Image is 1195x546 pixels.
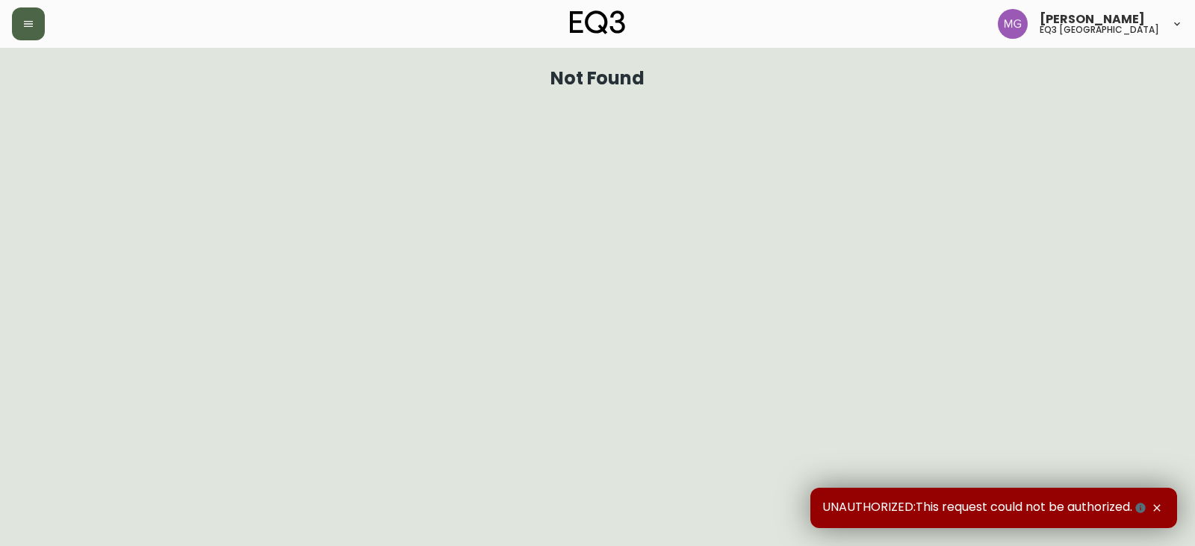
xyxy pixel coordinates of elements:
span: [PERSON_NAME] [1040,13,1145,25]
img: logo [570,10,625,34]
img: de8837be2a95cd31bb7c9ae23fe16153 [998,9,1028,39]
span: UNAUTHORIZED:This request could not be authorized. [822,500,1149,516]
h5: eq3 [GEOGRAPHIC_DATA] [1040,25,1159,34]
h1: Not Found [550,72,645,85]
